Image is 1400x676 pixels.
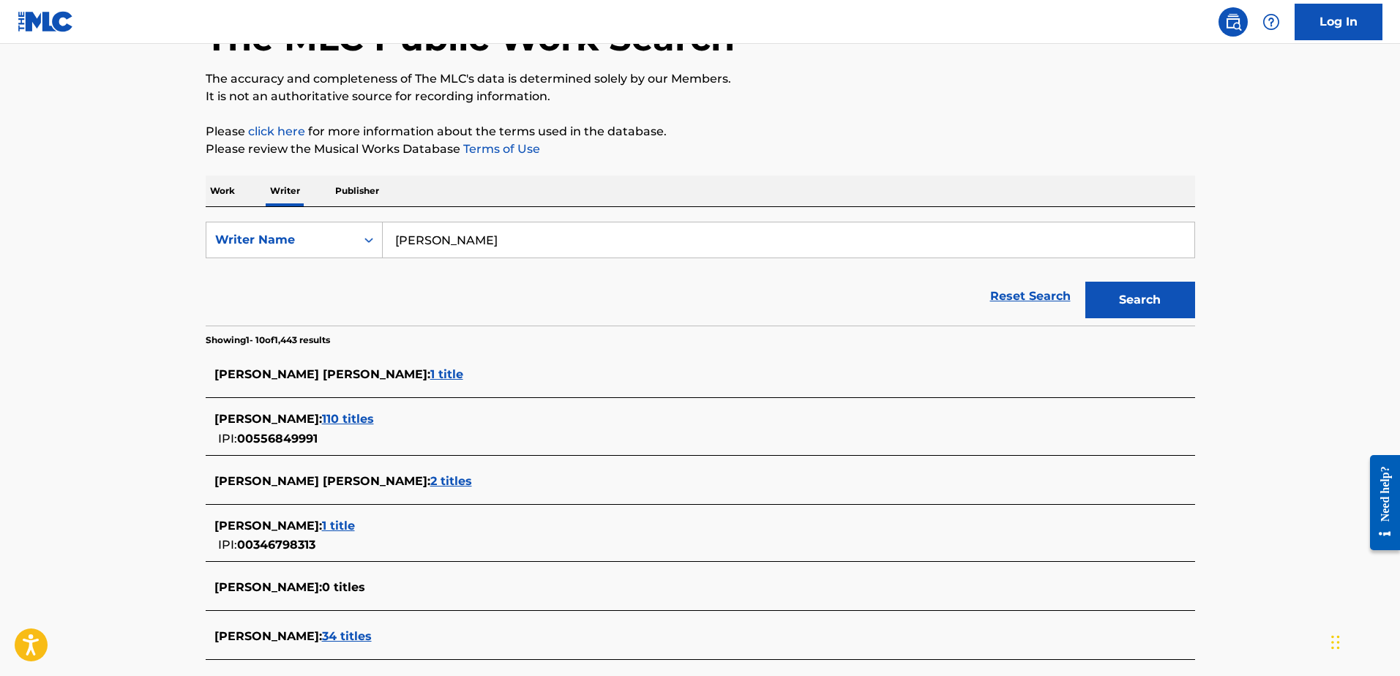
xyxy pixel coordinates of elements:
p: Writer [266,176,304,206]
p: Showing 1 - 10 of 1,443 results [206,334,330,347]
p: Please review the Musical Works Database [206,140,1195,158]
img: search [1224,13,1242,31]
span: 00346798313 [237,538,315,552]
a: Reset Search [983,280,1078,312]
span: 1 title [430,367,463,381]
span: 00556849991 [237,432,318,446]
a: Public Search [1219,7,1248,37]
span: 2 titles [430,474,472,488]
a: Log In [1295,4,1382,40]
span: IPI: [218,432,237,446]
a: click here [248,124,305,138]
span: IPI: [218,538,237,552]
span: [PERSON_NAME] [PERSON_NAME] : [214,474,430,488]
img: help [1262,13,1280,31]
p: Publisher [331,176,383,206]
span: 110 titles [322,412,374,426]
p: Please for more information about the terms used in the database. [206,123,1195,140]
p: The accuracy and completeness of The MLC's data is determined solely by our Members. [206,70,1195,88]
span: [PERSON_NAME] : [214,519,322,533]
div: Drag [1331,620,1340,664]
span: [PERSON_NAME] [PERSON_NAME] : [214,367,430,381]
span: 0 titles [322,580,365,594]
p: Work [206,176,239,206]
div: Help [1257,7,1286,37]
span: [PERSON_NAME] : [214,629,322,643]
p: It is not an authoritative source for recording information. [206,88,1195,105]
span: [PERSON_NAME] : [214,412,322,426]
div: Writer Name [215,231,347,249]
form: Search Form [206,222,1195,326]
span: 1 title [322,519,355,533]
iframe: Resource Center [1359,440,1400,566]
span: 34 titles [322,629,372,643]
button: Search [1085,282,1195,318]
a: Terms of Use [460,142,540,156]
span: [PERSON_NAME] : [214,580,322,594]
iframe: Chat Widget [1327,606,1400,676]
img: MLC Logo [18,11,74,32]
